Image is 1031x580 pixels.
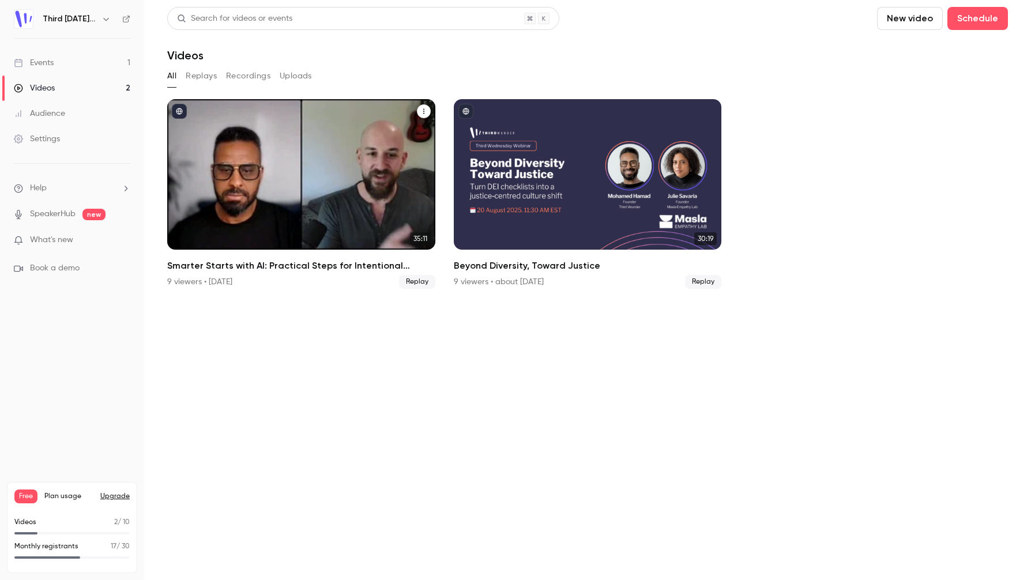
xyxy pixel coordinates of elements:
[685,275,721,289] span: Replay
[14,10,33,28] img: Third Wednesday Webinar
[14,182,130,194] li: help-dropdown-opener
[454,99,722,289] li: Beyond Diversity, Toward Justice
[44,492,93,501] span: Plan usage
[167,99,435,289] a: 35:11Smarter Starts with AI: Practical Steps for Intentional Adoption9 viewers • [DATE]Replay
[410,232,431,245] span: 35:11
[167,48,204,62] h1: Videos
[30,182,47,194] span: Help
[454,276,544,288] div: 9 viewers • about [DATE]
[14,489,37,503] span: Free
[14,541,78,552] p: Monthly registrants
[14,82,55,94] div: Videos
[14,133,60,145] div: Settings
[30,262,80,274] span: Book a demo
[167,99,1008,289] ul: Videos
[226,67,270,85] button: Recordings
[167,7,1008,573] section: Videos
[111,543,116,550] span: 17
[458,104,473,119] button: published
[877,7,943,30] button: New video
[454,259,722,273] h2: Beyond Diversity, Toward Justice
[114,519,118,526] span: 2
[947,7,1008,30] button: Schedule
[82,209,106,220] span: new
[116,235,130,246] iframe: Noticeable Trigger
[167,276,232,288] div: 9 viewers • [DATE]
[111,541,130,552] p: / 30
[399,275,435,289] span: Replay
[694,232,717,245] span: 30:19
[167,67,176,85] button: All
[167,259,435,273] h2: Smarter Starts with AI: Practical Steps for Intentional Adoption
[100,492,130,501] button: Upgrade
[280,67,312,85] button: Uploads
[14,57,54,69] div: Events
[43,13,97,25] h6: Third [DATE] Webinar
[14,108,65,119] div: Audience
[186,67,217,85] button: Replays
[30,208,76,220] a: SpeakerHub
[114,517,130,528] p: / 10
[167,99,435,289] li: Smarter Starts with AI: Practical Steps for Intentional Adoption
[14,517,36,528] p: Videos
[177,13,292,25] div: Search for videos or events
[454,99,722,289] a: 30:19Beyond Diversity, Toward Justice9 viewers • about [DATE]Replay
[30,234,73,246] span: What's new
[172,104,187,119] button: published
